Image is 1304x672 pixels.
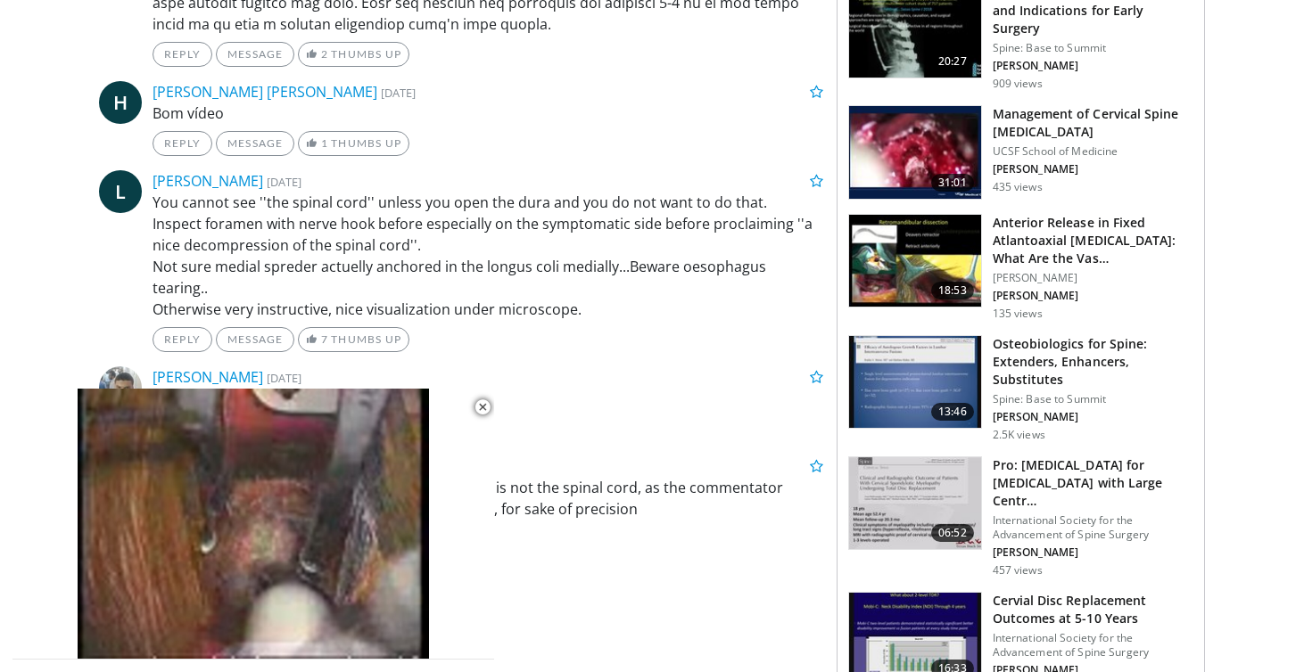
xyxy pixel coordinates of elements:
p: 435 views [993,180,1043,194]
h3: Osteobiologics for Spine: Extenders, Enhancers, Substitutes [993,335,1193,389]
h3: Pro: [MEDICAL_DATA] for [MEDICAL_DATA] with Large Centr… [993,456,1193,510]
a: Message [216,327,294,352]
h3: Management of Cervical Spine [MEDICAL_DATA] [993,105,1193,141]
a: 06:52 Pro: [MEDICAL_DATA] for [MEDICAL_DATA] with Large Centr… International Society for the Adva... [848,456,1193,578]
small: [DATE] [267,370,301,386]
span: 06:52 [931,524,974,542]
p: Spine: Base to Summit [993,41,1193,55]
p: International Society for the Advancement of Spine Surgery [993,513,1193,542]
span: 2 [321,47,328,61]
p: [PERSON_NAME] [993,271,1193,285]
a: Reply [153,327,212,352]
a: 18:53 Anterior Release in Fixed Atlantoaxial [MEDICAL_DATA]: What Are the Vas… [PERSON_NAME] [PER... [848,214,1193,321]
a: Reply [153,42,212,67]
button: Close [465,389,500,426]
a: L [99,170,142,213]
a: Message [216,42,294,67]
a: [PERSON_NAME] [153,171,263,191]
p: UCSF School of Medicine [993,144,1193,159]
a: 1 Thumbs Up [298,131,409,156]
p: Thanks for nice helpful video [153,388,823,409]
a: Message [216,131,294,156]
a: Reply [153,131,212,156]
a: 31:01 Management of Cervical Spine [MEDICAL_DATA] UCSF School of Medicine [PERSON_NAME] 435 views [848,105,1193,200]
a: 7 Thumbs Up [298,327,409,352]
p: Spine: Base to Summit [993,392,1193,406]
span: 18:53 [931,282,974,299]
img: 852b166d-efca-424f-badc-b943d223f6be.150x105_q85_crop-smart_upscale.jpg [849,106,981,199]
p: [PERSON_NAME] [993,410,1193,424]
span: 13:46 [931,403,974,421]
p: 2.5K views [993,428,1045,442]
p: 457 views [993,563,1043,578]
p: Bom vídeo [153,102,823,124]
p: [PERSON_NAME] [993,289,1193,303]
span: 20:27 [931,53,974,70]
img: fd593199-6b2c-494d-a2b1-d6ba31e55933.150x105_q85_crop-smart_upscale.jpg [849,215,981,307]
img: 07725b28-a0e8-42de-aaeb-5f8bc0fd9d40.150x105_q85_crop-smart_upscale.jpg [849,457,981,550]
p: You cannot see ''the spinal cord'' unless you open the dura and you do not want to do that. Inspe... [153,192,823,320]
p: [PERSON_NAME] [993,162,1193,176]
h3: Anterior Release in Fixed Atlantoaxial [MEDICAL_DATA]: What Are the Vas… [993,214,1193,267]
p: 909 views [993,77,1043,91]
video-js: Video Player [12,389,494,660]
p: [PERSON_NAME] [993,59,1193,73]
span: 31:01 [931,174,974,192]
a: [PERSON_NAME] [PERSON_NAME] [153,82,377,102]
a: 13:46 Osteobiologics for Spine: Extenders, Enhancers, Substitutes Spine: Base to Summit [PERSON_N... [848,335,1193,442]
small: [DATE] [267,174,301,190]
p: [PERSON_NAME] [993,545,1193,560]
small: [DATE] [381,85,416,101]
p: 135 views [993,307,1043,321]
p: International Society for the Advancement of Spine Surgery [993,631,1193,660]
span: 1 [321,136,328,150]
span: 7 [321,332,328,346]
img: Avatar [99,366,142,409]
img: 5a17fc11-70d2-42bd-a8ab-09ec8f368a5a.150x105_q85_crop-smart_upscale.jpg [849,336,981,429]
a: [PERSON_NAME] [153,367,263,387]
h3: Cervial Disc Replacement Outcomes at 5-10 Years [993,592,1193,627]
a: 2 Thumbs Up [298,42,409,67]
a: H [99,81,142,124]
